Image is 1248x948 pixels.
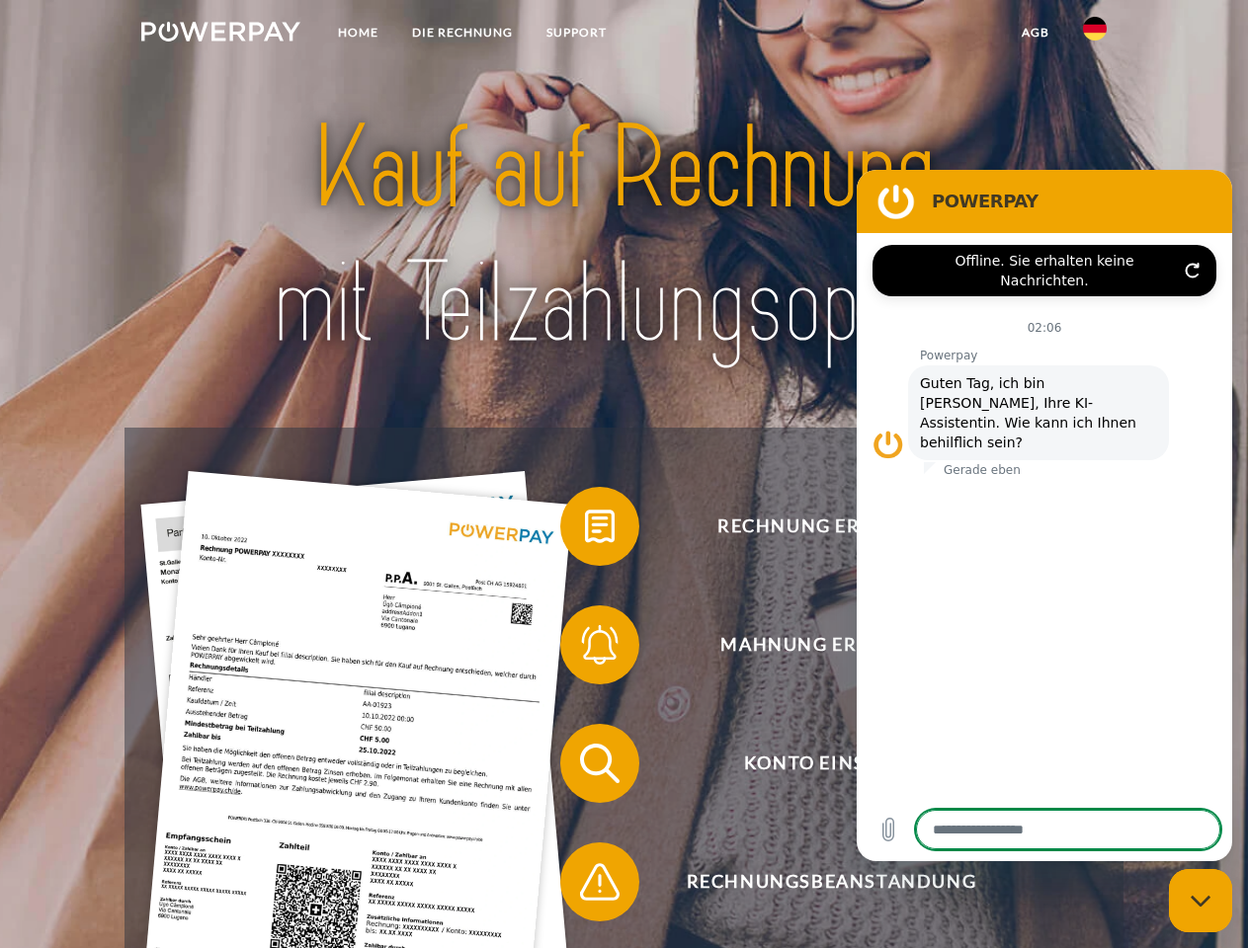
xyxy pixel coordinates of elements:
[1083,17,1107,40] img: de
[575,739,624,788] img: qb_search.svg
[575,502,624,551] img: qb_bill.svg
[575,620,624,670] img: qb_bell.svg
[589,842,1073,921] span: Rechnungsbeanstandung
[575,857,624,907] img: qb_warning.svg
[530,15,624,50] a: SUPPORT
[1169,869,1232,932] iframe: Schaltfläche zum Öffnen des Messaging-Fensters; Konversation läuft
[589,487,1073,566] span: Rechnung erhalten?
[1005,15,1066,50] a: agb
[560,605,1074,684] button: Mahnung erhalten?
[560,842,1074,921] button: Rechnungsbeanstandung
[560,724,1074,803] button: Konto einsehen
[141,22,300,41] img: logo-powerpay-white.svg
[589,605,1073,684] span: Mahnung erhalten?
[857,170,1232,861] iframe: Messaging-Fenster
[321,15,395,50] a: Home
[395,15,530,50] a: DIE RECHNUNG
[589,724,1073,803] span: Konto einsehen
[189,95,1059,378] img: title-powerpay_de.svg
[560,487,1074,566] button: Rechnung erhalten?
